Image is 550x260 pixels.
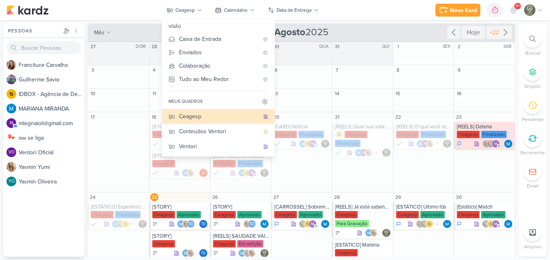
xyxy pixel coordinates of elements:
[482,220,490,228] img: Leviê Agência de Marketing Digital
[213,240,236,247] div: Ceagesp
[6,60,16,70] img: Franciluce Carvalho
[260,169,269,177] div: Responsável: Leviê Agência de Marketing Digital
[177,220,185,228] img: MARIANA MIRANDA
[299,220,319,228] div: Colaboradores: Leviê Agência de Marketing Digital, IDBOX - Agência de Design, mlegnaioli@gmail.com
[248,249,256,257] img: Yasmin Yumi
[112,220,136,228] div: Colaboradores: MARIANA MIRANDA, Leviê Agência de Marketing Digital, IDBOX - Agência de Design, ml...
[365,229,380,237] div: Colaboradores: MARIANA MIRANDA, Yasmin Yumi
[434,141,439,147] span: +1
[298,131,324,138] div: Finalizado
[187,169,195,177] img: Yasmin Yumi
[238,249,258,257] div: Colaboradores: MARIANA MIRANDA, Sarah Violante, Yasmin Yumi
[201,251,206,256] p: Td
[272,66,280,74] div: 6
[504,220,512,228] div: Responsável: MARIANA MIRANDA
[443,43,453,50] div: SEX
[213,250,219,256] div: A Fazer
[304,220,312,228] img: IDBOX - Agência de Design
[6,41,81,54] input: Buscar Pessoas
[89,193,97,201] div: 24
[94,28,104,37] span: mês
[237,160,263,167] div: Finalizado
[335,124,391,130] div: [REELS] Qual sua sobremesa favorita?
[238,249,246,257] img: MARIANA MIRANDA
[199,169,207,177] div: Responsável: Amanda ARAUJO
[182,169,190,177] img: MARIANA MIRANDA
[91,204,147,210] div: [ESTÁTICO] Experiência Gastronômica
[249,222,254,226] p: Td
[335,131,343,138] div: G
[394,66,402,74] div: 8
[333,90,341,98] div: 14
[237,240,263,247] div: Em edição
[162,72,275,86] button: Tudo ao Meu Redor
[182,249,190,257] img: MARIANA MIRANDA
[274,26,305,38] strong: Agosto
[179,142,259,151] div: Ventori
[335,140,360,147] div: Finalizado
[373,149,378,156] span: +2
[152,140,159,148] div: Done
[524,243,541,250] p: Arquivo
[455,66,463,74] div: 9
[152,240,175,247] div: Ceagesp
[152,169,159,177] div: Done
[335,204,391,210] div: [REELS] Já está sabendo da novidade?
[152,250,158,256] div: A Fazer
[187,249,195,257] img: Yasmin Yumi
[321,220,329,228] div: Responsável: MARIANA MIRANDA
[450,6,477,15] div: Novo Kard
[457,221,462,227] div: Em Andamento
[91,220,97,228] div: Finalizado
[416,140,441,148] div: Colaboradores: MARIANA MIRANDA, mlegnaioli@gmail.com, Yasmin Yumi, ow se liga
[6,5,49,15] img: kardz.app
[298,211,323,218] div: Aprovado
[177,211,201,218] div: Aprovado
[213,211,236,218] div: Ceagesp
[481,211,505,218] div: Aprovado
[179,112,259,121] div: Ceagesp
[238,169,258,177] div: Colaboradores: MARIANA MIRANDA, IDBOX - Agência de Design, mlegnaioli@gmail.com
[333,193,341,201] div: 28
[199,249,207,257] div: Thais de carvalho
[420,131,446,138] div: Finalizado
[396,204,452,210] div: [ESTÁTICO] Último fds
[162,59,275,72] button: Colaboração
[19,177,84,186] div: Y a s m i n O l i v e i r a
[525,49,540,57] p: Buscar
[443,220,451,228] img: MARIANA MIRANDA
[457,124,513,130] div: [REELS] Datena
[416,220,441,228] div: Colaboradores: Sarah Violante, Leviê Agência de Marketing Digital, IDBOX - Agência de Design, mle...
[152,131,175,138] div: Ceagesp
[91,211,113,218] div: Ceagesp
[420,211,445,218] div: Aprovado
[524,83,541,90] p: Grupos
[150,43,158,51] div: 28
[488,28,501,37] div: +22
[365,229,373,237] img: MARIANA MIRANDA
[162,32,275,46] button: Caixa de Entrada
[6,133,16,143] img: ow se liga
[130,221,134,227] span: +1
[89,43,97,51] div: 27
[179,35,258,43] div: Caixa de Entrada
[274,204,330,210] div: [CARROSSEL] Sobremesa da Semana
[394,113,402,121] div: 22
[6,27,62,34] div: Pessoas
[243,249,251,257] img: Sarah Violante
[520,149,545,156] p: Recorrente
[433,221,439,227] span: +2
[455,43,463,51] div: 2
[504,140,512,148] img: MARIANA MIRANDA
[455,193,463,201] div: 30
[152,153,209,159] div: [STORY]
[494,222,497,226] p: m
[443,220,451,228] div: Responsável: MARIANA MIRANDA
[492,140,500,148] div: mlegnaioli@gmail.com
[6,118,16,128] div: mlegnaioli@gmail.com
[299,220,307,228] img: Leviê Agência de Marketing Digital
[304,140,312,148] img: IDBOX - Agência de Design
[150,90,158,98] div: 11
[345,131,367,138] div: Ceagesp
[199,249,207,257] div: Responsável: Thais de carvalho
